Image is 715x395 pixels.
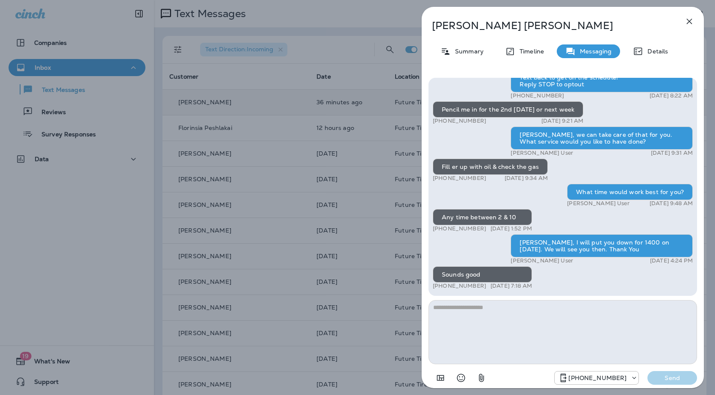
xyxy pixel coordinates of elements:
p: [DATE] 9:31 AM [651,150,693,156]
p: Timeline [515,48,544,55]
p: [DATE] 9:48 AM [650,200,693,207]
button: Add in a premade template [432,369,449,386]
div: [PERSON_NAME], I will put you down for 1400 on [DATE]. We will see you then. Thank You [511,234,693,257]
p: Details [643,48,668,55]
div: Pencil me in for the 2nd [DATE] or next week [433,101,583,118]
p: [PHONE_NUMBER] [433,175,486,182]
div: Any time between 2 & 10 [433,209,532,225]
p: [DATE] 9:21 AM [541,118,583,124]
p: [PHONE_NUMBER] [433,225,486,232]
p: [PERSON_NAME] User [511,150,573,156]
p: Summary [451,48,484,55]
p: [DATE] 8:22 AM [650,92,693,99]
button: Select an emoji [452,369,470,386]
div: [PERSON_NAME], we can take care of that for you. What service would you like to have done? [511,127,693,150]
p: [DATE] 7:18 AM [490,283,532,289]
p: [PERSON_NAME] User [567,200,629,207]
p: [PHONE_NUMBER] [433,283,486,289]
div: What time would work best for you? [567,184,693,200]
div: Sounds good [433,266,532,283]
p: [DATE] 9:34 AM [505,175,548,182]
div: +1 (928) 232-1970 [555,373,638,383]
p: [PHONE_NUMBER] [568,374,626,381]
p: [DATE] 4:24 PM [650,257,693,264]
div: Fill er up with oil & check the gas [433,159,548,175]
p: [PHONE_NUMBER] [511,92,564,99]
p: [PERSON_NAME] [PERSON_NAME] [432,20,665,32]
p: [PHONE_NUMBER] [433,118,486,124]
p: [PERSON_NAME] User [511,257,573,264]
p: Messaging [576,48,612,55]
p: [DATE] 1:52 PM [490,225,532,232]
